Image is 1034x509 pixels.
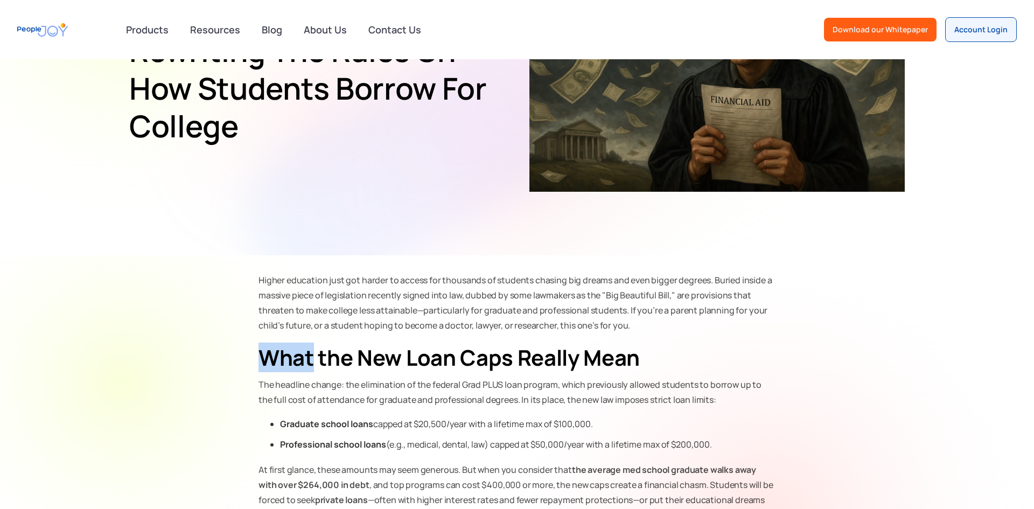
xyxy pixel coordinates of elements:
[824,18,937,41] a: Download our Whitepaper
[258,377,775,407] p: The headline change: the elimination of the federal Grad PLUS loan program, which previously allo...
[945,17,1017,42] a: Account Login
[280,438,386,450] strong: Professional school loans
[297,18,353,41] a: About Us
[280,418,373,430] strong: Graduate school loans
[120,19,175,40] div: Products
[280,436,775,452] li: (e.g., medical, dental, law) capped at $50,000/year with a lifetime max of $200,000.
[258,273,775,333] p: Higher education just got harder to access for thousands of students chasing big dreams and even ...
[255,18,289,41] a: Blog
[280,416,775,432] li: capped at $20,500/year with a lifetime max of $100,000.
[954,24,1008,35] div: Account Login
[833,24,928,35] div: Download our Whitepaper
[17,18,68,42] a: home
[315,494,368,506] strong: private loans
[362,18,428,41] a: Contact Us
[258,343,640,372] strong: What the New Loan Caps Really Mean
[184,18,247,41] a: Resources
